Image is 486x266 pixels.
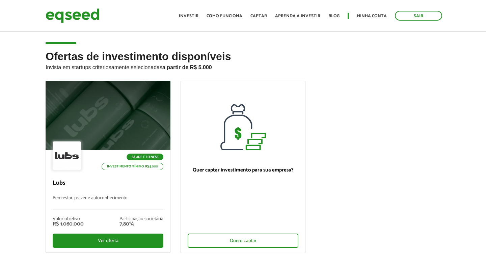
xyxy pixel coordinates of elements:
img: EqSeed [46,7,100,25]
div: Ver oferta [53,234,163,248]
a: Aprenda a investir [275,14,320,18]
div: Quero captar [188,234,298,248]
div: Participação societária [119,217,163,221]
a: Minha conta [357,14,387,18]
div: R$ 1.060.000 [53,221,84,227]
p: Bem-estar, prazer e autoconhecimento [53,195,163,210]
a: Quer captar investimento para sua empresa? Quero captar [181,81,305,253]
p: Lubs [53,180,163,187]
a: Sair [395,11,442,21]
p: Saúde e Fitness [127,154,163,160]
p: Quer captar investimento para sua empresa? [188,167,298,173]
h2: Ofertas de investimento disponíveis [46,51,440,81]
strong: a partir de R$ 5.000 [162,64,212,70]
div: 7,80% [119,221,163,227]
a: Captar [250,14,267,18]
p: Investimento mínimo: R$ 5.000 [102,163,163,170]
a: Investir [179,14,198,18]
a: Como funciona [207,14,242,18]
a: Blog [328,14,340,18]
div: Valor objetivo [53,217,84,221]
a: Saúde e Fitness Investimento mínimo: R$ 5.000 Lubs Bem-estar, prazer e autoconhecimento Valor obj... [46,81,170,253]
p: Invista em startups criteriosamente selecionadas [46,62,440,71]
